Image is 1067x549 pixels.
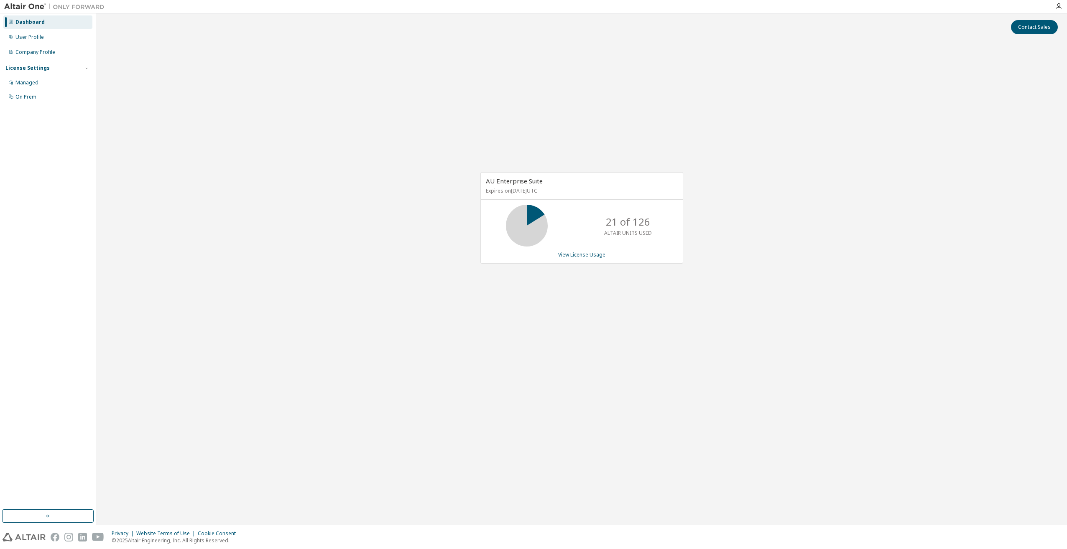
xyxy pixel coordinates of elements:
[15,49,55,56] div: Company Profile
[15,94,36,100] div: On Prem
[198,530,241,537] div: Cookie Consent
[64,533,73,541] img: instagram.svg
[15,34,44,41] div: User Profile
[606,215,650,229] p: 21 of 126
[4,3,109,11] img: Altair One
[3,533,46,541] img: altair_logo.svg
[558,251,605,258] a: View License Usage
[5,65,50,71] div: License Settings
[136,530,198,537] div: Website Terms of Use
[92,533,104,541] img: youtube.svg
[1011,20,1058,34] button: Contact Sales
[486,187,676,194] p: Expires on [DATE] UTC
[604,229,652,236] p: ALTAIR UNITS USED
[486,177,543,185] span: AU Enterprise Suite
[78,533,87,541] img: linkedin.svg
[15,79,38,86] div: Managed
[15,19,45,25] div: Dashboard
[112,537,241,544] p: © 2025 Altair Engineering, Inc. All Rights Reserved.
[112,530,136,537] div: Privacy
[51,533,59,541] img: facebook.svg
